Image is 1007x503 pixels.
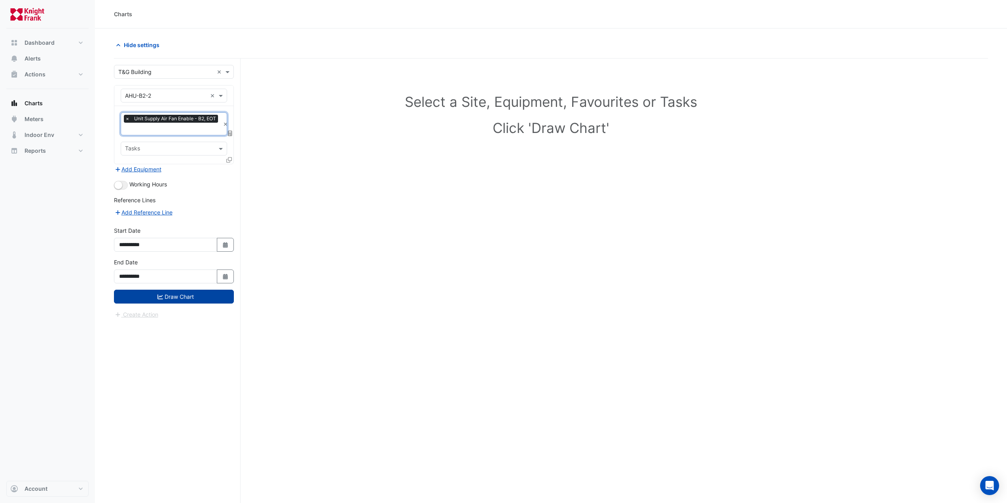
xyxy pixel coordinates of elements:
button: Draw Chart [114,290,234,304]
span: Meters [25,115,44,123]
button: Hide settings [114,38,165,52]
button: Alerts [6,51,89,66]
h1: Click 'Draw Chart' [131,120,971,136]
button: Charts [6,95,89,111]
span: Hide settings [124,41,159,49]
button: Reports [6,143,89,159]
span: Dashboard [25,39,55,47]
fa-icon: Select Date [222,241,229,248]
app-icon: Charts [10,99,18,107]
span: Charts [25,99,43,107]
fa-icon: Select Date [222,273,229,280]
button: Add Reference Line [114,208,173,217]
span: Reports [25,147,46,155]
span: Alerts [25,55,41,63]
app-escalated-ticket-create-button: Please draw the charts first [114,311,159,317]
button: Dashboard [6,35,89,51]
span: Clear [217,68,224,76]
span: Clear [210,91,217,100]
div: Tasks [124,144,140,154]
label: Start Date [114,226,140,235]
span: Choose Function [227,130,234,137]
span: × [124,115,131,123]
div: Charts [114,10,132,18]
span: Actions [25,70,46,78]
label: End Date [114,258,138,266]
button: Meters [6,111,89,127]
app-icon: Meters [10,115,18,123]
span: Clone Favourites and Tasks from this Equipment to other Equipment [226,156,232,163]
span: Account [25,485,47,493]
label: Reference Lines [114,196,156,204]
span: Working Hours [129,181,167,188]
img: Company Logo [9,6,45,22]
div: Open Intercom Messenger [980,476,999,495]
app-icon: Reports [10,147,18,155]
button: Account [6,481,89,497]
span: Unit Supply Air Fan Enable - B2, EOT [132,115,218,123]
app-icon: Dashboard [10,39,18,47]
button: Add Equipment [114,165,162,174]
span: Indoor Env [25,131,54,139]
span: Clear [223,120,228,128]
app-icon: Indoor Env [10,131,18,139]
button: Indoor Env [6,127,89,143]
h1: Select a Site, Equipment, Favourites or Tasks [131,93,971,110]
app-icon: Actions [10,70,18,78]
app-icon: Alerts [10,55,18,63]
button: Actions [6,66,89,82]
